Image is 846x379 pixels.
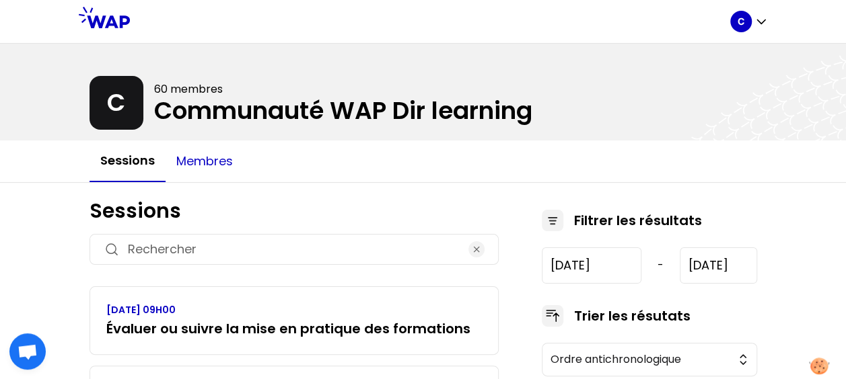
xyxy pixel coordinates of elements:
[574,211,702,230] h3: Filtrer les résultats
[574,306,691,325] h3: Trier les résutats
[680,247,756,284] input: YYYY-M-D
[542,247,642,284] input: YYYY-M-D
[90,199,499,223] h1: Sessions
[9,333,46,370] div: Open chat
[128,240,460,259] input: Rechercher
[106,303,470,338] a: [DATE] 09H00Évaluer ou suivre la mise en pratique des formations
[90,140,166,182] button: Sessions
[658,257,664,273] span: -
[730,11,768,32] button: C
[106,303,470,317] p: [DATE] 09H00
[738,15,744,28] p: C
[166,141,244,181] button: Membres
[551,351,730,368] span: Ordre antichronologique
[106,319,470,338] h3: Évaluer ou suivre la mise en pratique des formations
[542,343,757,376] button: Ordre antichronologique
